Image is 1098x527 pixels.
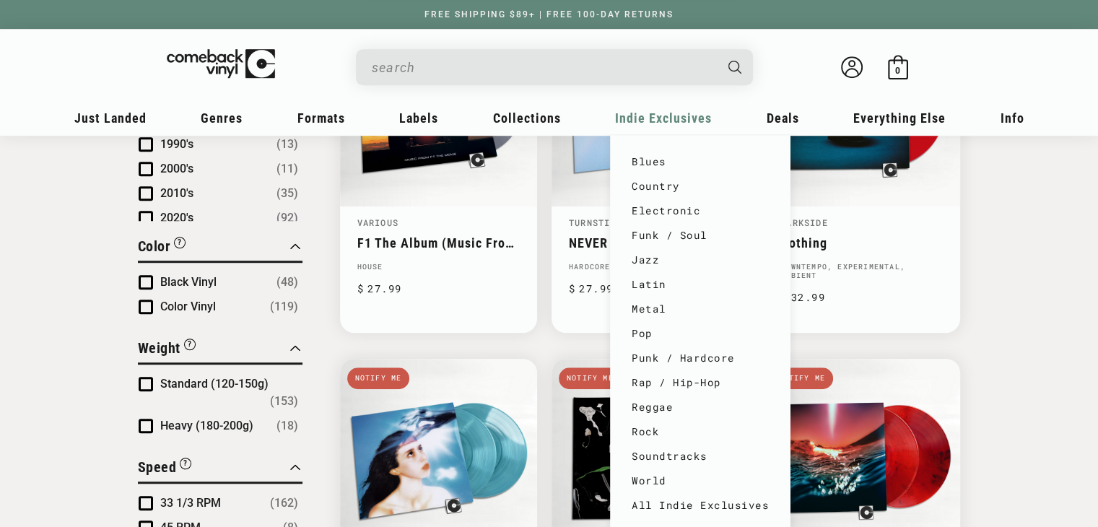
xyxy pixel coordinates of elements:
[632,223,769,248] a: Funk / Soul
[160,162,193,175] span: 2000's
[276,160,298,178] span: Number of products: (11)
[160,186,193,200] span: 2010's
[632,149,769,174] a: Blues
[357,235,520,251] a: F1 The Album (Music From F1 The Movie)
[895,65,900,76] span: 0
[276,209,298,227] span: Number of products: (92)
[632,346,769,370] a: Punk / Hardcore
[632,297,769,321] a: Metal
[780,217,828,228] a: DARKSIDE
[357,217,398,228] a: Various
[632,370,769,395] a: Rap / Hip-Hop
[780,235,943,251] a: Nothing
[160,137,193,151] span: 1990's
[569,217,622,228] a: Turnstile
[632,469,769,493] a: World
[715,49,754,85] button: Search
[297,110,345,126] span: Formats
[74,110,147,126] span: Just Landed
[632,199,769,223] a: Electronic
[853,110,946,126] span: Everything Else
[201,110,243,126] span: Genres
[632,395,769,419] a: Reggae
[632,493,769,518] a: All Indie Exclusives
[632,272,769,297] a: Latin
[632,321,769,346] a: Pop
[160,211,193,225] span: 2020's
[276,185,298,202] span: Number of products: (35)
[356,49,753,85] div: Search
[632,444,769,469] a: Soundtracks
[615,110,712,126] span: Indie Exclusives
[372,53,714,82] input: When autocomplete results are available use up and down arrows to review and enter to select
[569,235,731,251] a: NEVER ENOUGH
[632,248,769,272] a: Jazz
[276,136,298,153] span: Number of products: (13)
[767,110,799,126] span: Deals
[493,110,561,126] span: Collections
[410,9,688,19] a: FREE SHIPPING $89+ | FREE 100-DAY RETURNS
[1001,110,1024,126] span: Info
[399,110,438,126] span: Labels
[632,174,769,199] a: Country
[632,419,769,444] a: Rock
